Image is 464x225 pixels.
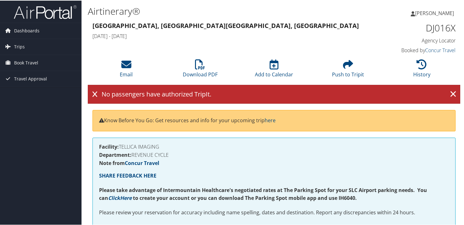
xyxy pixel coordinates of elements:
[448,87,459,100] a: ×
[133,194,357,201] strong: to create your account or you can download The Parking Spot mobile app and use IH6040.
[99,143,119,150] strong: Facility:
[99,208,449,216] p: Please review your reservation for accuracy including name spelling, dates and destination. Repor...
[99,151,131,158] strong: Department:
[99,152,449,157] h4: REVENUE CYCLE
[372,21,456,34] h1: DJ016X
[415,9,454,16] span: [PERSON_NAME]
[265,116,276,123] a: here
[99,116,449,124] p: Know Before You Go: Get resources and info for your upcoming trip
[411,3,460,22] a: [PERSON_NAME]
[14,70,47,86] span: Travel Approval
[99,159,159,166] strong: Note from
[332,62,364,77] a: Push to Tripit
[88,84,460,103] div: No passengers have authorized TripIt.
[255,62,293,77] a: Add to Calendar
[92,32,362,39] h4: [DATE] - [DATE]
[125,159,159,166] a: Concur Travel
[14,54,38,70] span: Book Travel
[14,4,76,19] img: airportal-logo.png
[92,21,359,29] strong: [GEOGRAPHIC_DATA], [GEOGRAPHIC_DATA] [GEOGRAPHIC_DATA], [GEOGRAPHIC_DATA]
[120,62,133,77] a: Email
[14,38,25,54] span: Trips
[99,144,449,149] h4: TELLICA IMAGING
[183,62,218,77] a: Download PDF
[99,172,156,178] a: SHARE FEEDBACK HERE
[108,194,120,201] a: Click
[413,62,430,77] a: History
[120,194,132,201] a: Here
[372,36,456,43] h4: Agency Locator
[372,46,456,53] h4: Booked by
[99,186,427,201] strong: Please take advantage of Intermountain Healthcare's negotiated rates at The Parking Spot for your...
[425,46,456,53] a: Concur Travel
[88,4,336,17] h1: Airtinerary®
[14,22,40,38] span: Dashboards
